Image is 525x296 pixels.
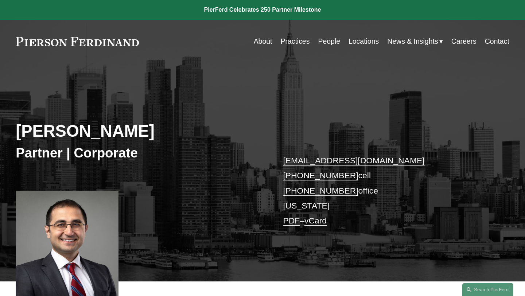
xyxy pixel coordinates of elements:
[16,145,262,161] h3: Partner | Corporate
[451,34,477,48] a: Careers
[283,186,358,195] a: [PHONE_NUMBER]
[283,153,489,228] p: cell office [US_STATE] –
[387,34,443,48] a: folder dropdown
[304,216,327,225] a: vCard
[283,156,424,165] a: [EMAIL_ADDRESS][DOMAIN_NAME]
[485,34,509,48] a: Contact
[254,34,272,48] a: About
[349,34,379,48] a: Locations
[283,216,300,225] a: PDF
[318,34,340,48] a: People
[283,171,358,180] a: [PHONE_NUMBER]
[462,283,513,296] a: Search this site
[16,121,262,141] h2: [PERSON_NAME]
[387,35,438,48] span: News & Insights
[280,34,310,48] a: Practices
